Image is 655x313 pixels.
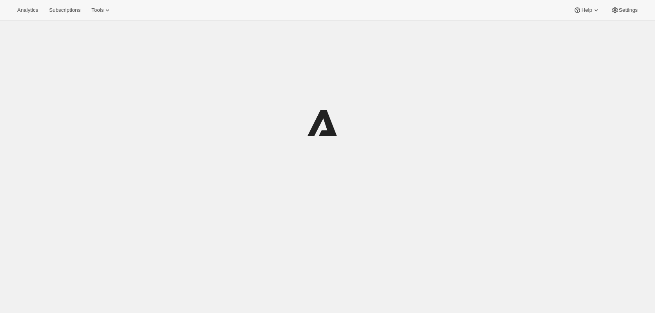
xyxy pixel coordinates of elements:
[619,7,638,13] span: Settings
[49,7,80,13] span: Subscriptions
[91,7,104,13] span: Tools
[569,5,604,16] button: Help
[87,5,116,16] button: Tools
[13,5,43,16] button: Analytics
[17,7,38,13] span: Analytics
[581,7,592,13] span: Help
[44,5,85,16] button: Subscriptions
[606,5,642,16] button: Settings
